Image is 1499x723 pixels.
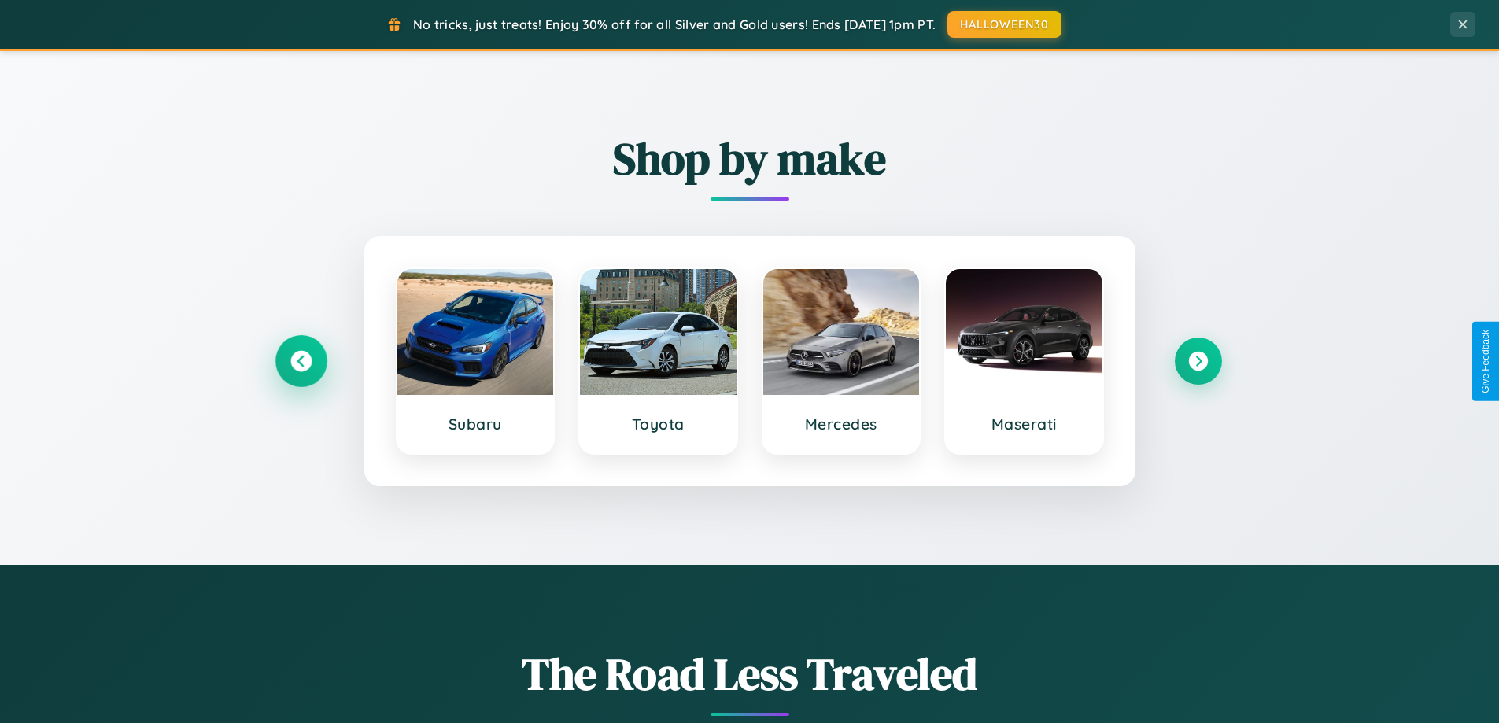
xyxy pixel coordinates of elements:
[413,17,936,32] span: No tricks, just treats! Enjoy 30% off for all Silver and Gold users! Ends [DATE] 1pm PT.
[947,11,1061,38] button: HALLOWEEN30
[962,415,1087,433] h3: Maserati
[278,644,1222,704] h1: The Road Less Traveled
[596,415,721,433] h3: Toyota
[1480,330,1491,393] div: Give Feedback
[278,128,1222,189] h2: Shop by make
[779,415,904,433] h3: Mercedes
[413,415,538,433] h3: Subaru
